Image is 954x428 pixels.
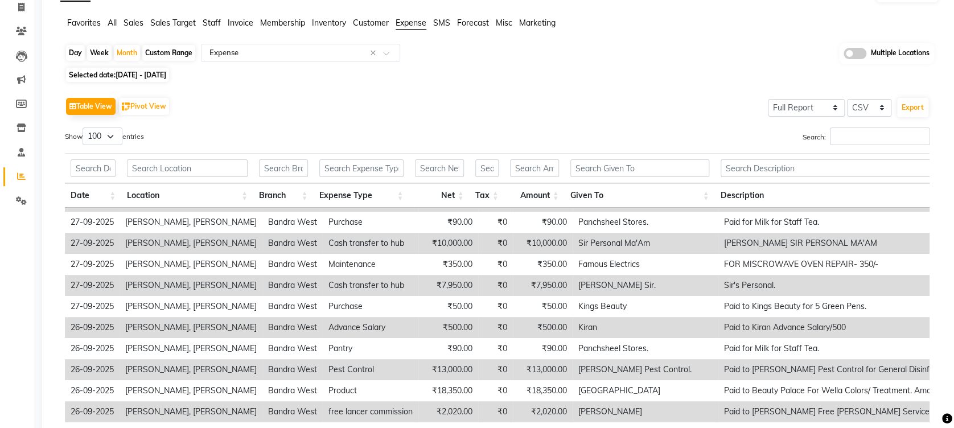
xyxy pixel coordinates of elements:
[513,275,573,296] td: ₹7,950.00
[65,317,120,338] td: 26-09-2025
[108,18,117,28] span: All
[478,338,513,359] td: ₹0
[66,98,116,115] button: Table View
[513,233,573,254] td: ₹10,000.00
[262,275,323,296] td: Bandra West
[120,359,262,380] td: [PERSON_NAME], [PERSON_NAME]
[573,296,718,317] td: Kings Beauty
[65,380,120,401] td: 26-09-2025
[573,233,718,254] td: Sir Personal Ma'Am
[418,380,478,401] td: ₹18,350.00
[418,254,478,275] td: ₹350.00
[871,48,930,59] span: Multiple Locations
[65,275,120,296] td: 27-09-2025
[323,317,418,338] td: Advance Salary
[353,18,389,28] span: Customer
[897,98,928,117] button: Export
[470,183,504,208] th: Tax: activate to sort column ascending
[565,183,715,208] th: Given To: activate to sort column ascending
[87,45,112,61] div: Week
[323,296,418,317] td: Purchase
[323,254,418,275] td: Maintenance
[418,275,478,296] td: ₹7,950.00
[513,338,573,359] td: ₹90.00
[319,159,404,177] input: Search Expense Type
[830,127,930,145] input: Search:
[83,127,122,145] select: Showentries
[573,317,718,338] td: Kiran
[478,233,513,254] td: ₹0
[418,233,478,254] td: ₹10,000.00
[260,18,305,28] span: Membership
[573,254,718,275] td: Famous Electrics
[478,212,513,233] td: ₹0
[262,254,323,275] td: Bandra West
[573,212,718,233] td: Panchsheel Stores.
[513,254,573,275] td: ₹350.00
[66,68,169,82] span: Selected date:
[573,359,718,380] td: [PERSON_NAME] Pest Control.
[262,401,323,422] td: Bandra West
[573,380,718,401] td: [GEOGRAPHIC_DATA]
[478,317,513,338] td: ₹0
[120,212,262,233] td: [PERSON_NAME], [PERSON_NAME]
[71,159,116,177] input: Search Date
[142,45,195,61] div: Custom Range
[65,233,120,254] td: 27-09-2025
[478,380,513,401] td: ₹0
[65,296,120,317] td: 27-09-2025
[116,71,166,79] span: [DATE] - [DATE]
[510,159,559,177] input: Search Amount
[114,45,140,61] div: Month
[513,380,573,401] td: ₹18,350.00
[120,380,262,401] td: [PERSON_NAME], [PERSON_NAME]
[314,183,409,208] th: Expense Type: activate to sort column ascending
[253,183,314,208] th: Branch: activate to sort column ascending
[496,18,512,28] span: Misc
[478,275,513,296] td: ₹0
[65,254,120,275] td: 27-09-2025
[124,18,143,28] span: Sales
[262,380,323,401] td: Bandra West
[65,212,120,233] td: 27-09-2025
[312,18,346,28] span: Inventory
[409,183,470,208] th: Net: activate to sort column ascending
[513,212,573,233] td: ₹90.00
[121,183,253,208] th: Location: activate to sort column ascending
[65,127,144,145] label: Show entries
[323,401,418,422] td: free lancer commission
[513,401,573,422] td: ₹2,020.00
[370,47,380,59] span: Clear all
[262,296,323,317] td: Bandra West
[65,401,120,422] td: 26-09-2025
[120,296,262,317] td: [PERSON_NAME], [PERSON_NAME]
[120,233,262,254] td: [PERSON_NAME], [PERSON_NAME]
[573,338,718,359] td: Panchsheel Stores.
[478,296,513,317] td: ₹0
[150,18,196,28] span: Sales Target
[259,159,308,177] input: Search Branch
[122,102,130,111] img: pivot.png
[418,401,478,422] td: ₹2,020.00
[203,18,221,28] span: Staff
[418,296,478,317] td: ₹50.00
[262,212,323,233] td: Bandra West
[478,401,513,422] td: ₹0
[323,275,418,296] td: Cash transfer to hub
[478,359,513,380] td: ₹0
[513,359,573,380] td: ₹13,000.00
[570,159,709,177] input: Search Given To
[120,254,262,275] td: [PERSON_NAME], [PERSON_NAME]
[67,18,101,28] span: Favorites
[120,338,262,359] td: [PERSON_NAME], [PERSON_NAME]
[396,18,426,28] span: Expense
[262,233,323,254] td: Bandra West
[119,98,169,115] button: Pivot View
[457,18,489,28] span: Forecast
[504,183,565,208] th: Amount: activate to sort column ascending
[262,317,323,338] td: Bandra West
[323,380,418,401] td: Product
[418,212,478,233] td: ₹90.00
[120,401,262,422] td: [PERSON_NAME], [PERSON_NAME]
[415,159,464,177] input: Search Net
